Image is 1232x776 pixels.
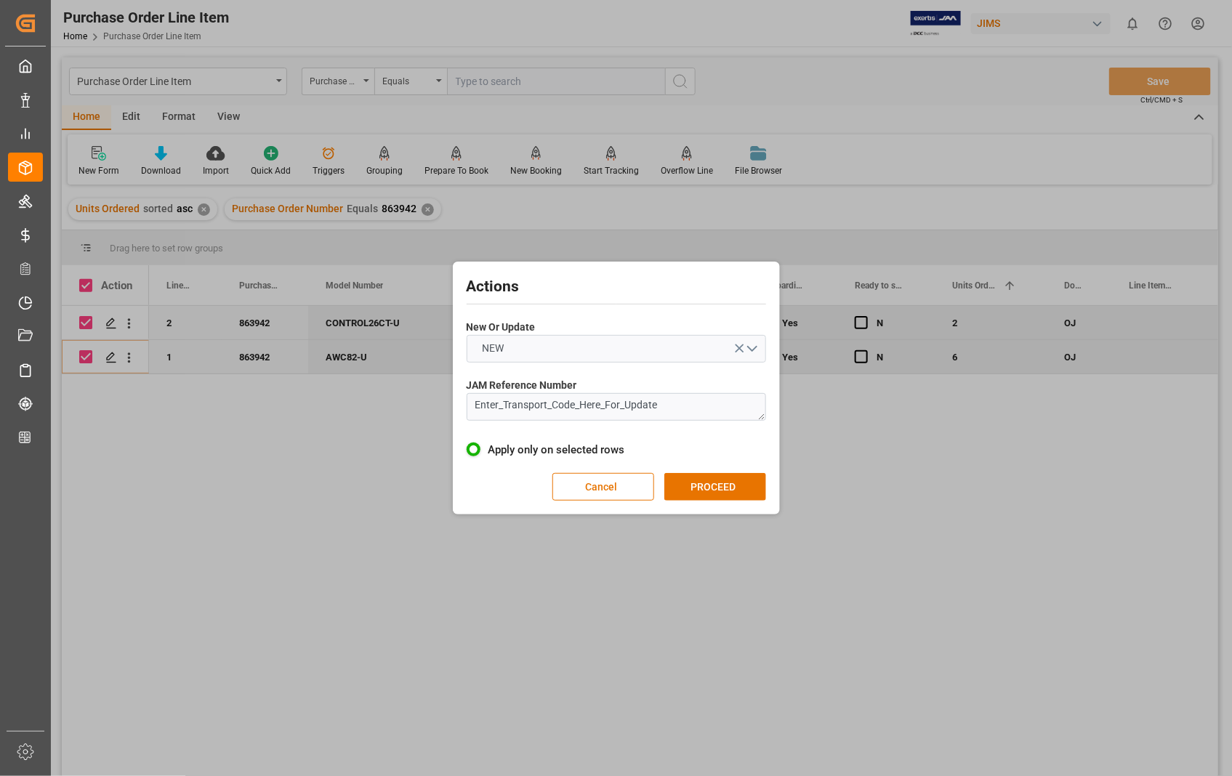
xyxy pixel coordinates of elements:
[664,473,766,501] button: PROCEED
[467,335,766,363] button: open menu
[467,393,766,421] textarea: Enter_Transport_Code_Here_For_Update
[467,275,766,299] h2: Actions
[467,378,577,393] span: JAM Reference Number
[467,441,766,458] label: Apply only on selected rows
[475,341,511,356] span: NEW
[467,320,536,335] span: New Or Update
[552,473,654,501] button: Cancel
